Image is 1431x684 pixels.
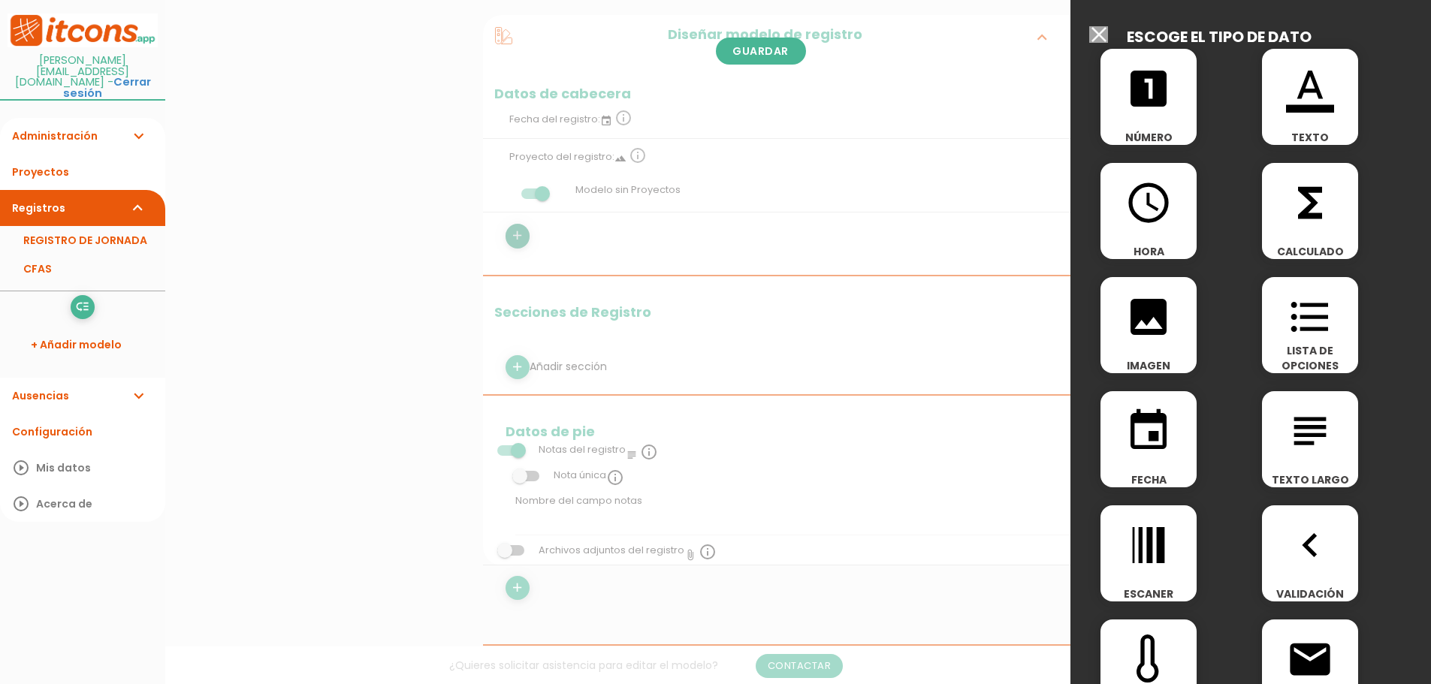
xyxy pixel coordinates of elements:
[1125,407,1173,455] i: event
[1286,407,1334,455] i: subject
[1286,635,1334,683] i: email
[1125,293,1173,341] i: image
[1100,244,1197,259] span: HORA
[1100,586,1197,601] span: ESCANER
[1125,521,1173,569] i: line_weight
[1286,179,1334,227] i: functions
[1127,29,1312,45] h2: ESCOGE EL TIPO DE DATO
[1262,472,1358,487] span: TEXTO LARGO
[1262,586,1358,601] span: VALIDACIÓN
[1262,130,1358,145] span: TEXTO
[1286,65,1334,113] i: format_color_text
[1286,293,1334,341] i: format_list_bulleted
[1286,521,1334,569] i: navigate_before
[1262,244,1358,259] span: CALCULADO
[1262,343,1358,373] span: LISTA DE OPCIONES
[1125,179,1173,227] i: access_time
[1100,358,1197,373] span: IMAGEN
[1100,472,1197,487] span: FECHA
[1100,130,1197,145] span: NÚMERO
[1125,65,1173,113] i: looks_one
